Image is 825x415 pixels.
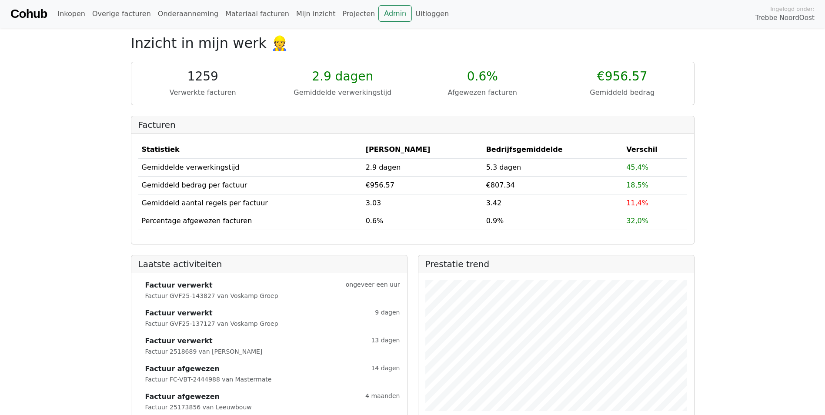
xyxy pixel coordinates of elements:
[483,158,623,176] td: 5.3 dagen
[293,5,339,23] a: Mijn inzicht
[138,194,362,212] td: Gemiddeld aantal regels per factuur
[138,87,268,98] div: Verwerkte facturen
[375,308,400,318] small: 9 dagen
[483,176,623,194] td: €807.34
[483,212,623,230] td: 0.9%
[278,87,407,98] div: Gemiddelde verwerkingstijd
[154,5,222,23] a: Onderaanneming
[362,194,483,212] td: 3.03
[346,280,400,291] small: ongeveer een uur
[371,364,400,374] small: 14 dagen
[89,5,154,23] a: Overige facturen
[145,392,220,402] strong: Factuur afgewezen
[145,376,272,383] small: Factuur FC-VBT-2444988 van Mastermate
[362,212,483,230] td: 0.6%
[145,308,213,318] strong: Factuur verwerkt
[145,404,252,411] small: Factuur 25173856 van Leeuwbouw
[145,336,213,346] strong: Factuur verwerkt
[626,199,648,207] span: 11,4%
[412,5,452,23] a: Uitloggen
[418,69,548,84] div: 0.6%
[483,194,623,212] td: 3.42
[483,141,623,159] th: Bedrijfsgemiddelde
[558,87,687,98] div: Gemiddeld bedrag
[145,292,278,299] small: Factuur GVF25-143827 van Voskamp Groep
[558,69,687,84] div: €956.57
[626,217,648,225] span: 32,0%
[770,5,815,13] span: Ingelogd onder:
[138,141,362,159] th: Statistiek
[138,120,687,130] h2: Facturen
[365,392,400,402] small: 4 maanden
[755,13,815,23] span: Trebbe NoordOost
[378,5,412,22] a: Admin
[10,3,47,24] a: Cohub
[138,158,362,176] td: Gemiddelde verwerkingstijd
[362,141,483,159] th: [PERSON_NAME]
[425,259,687,269] h2: Prestatie trend
[131,35,695,51] h2: Inzicht in mijn werk 👷
[138,212,362,230] td: Percentage afgewezen facturen
[362,158,483,176] td: 2.9 dagen
[138,69,268,84] div: 1259
[626,163,648,171] span: 45,4%
[145,364,220,374] strong: Factuur afgewezen
[145,320,278,327] small: Factuur GVF25-137127 van Voskamp Groep
[623,141,687,159] th: Verschil
[339,5,378,23] a: Projecten
[138,176,362,194] td: Gemiddeld bedrag per factuur
[418,87,548,98] div: Afgewezen facturen
[138,259,400,269] h2: Laatste activiteiten
[278,69,407,84] div: 2.9 dagen
[626,181,648,189] span: 18,5%
[54,5,88,23] a: Inkopen
[362,176,483,194] td: €956.57
[145,280,213,291] strong: Factuur verwerkt
[371,336,400,346] small: 13 dagen
[222,5,293,23] a: Materiaal facturen
[145,348,263,355] small: Factuur 2518689 van [PERSON_NAME]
